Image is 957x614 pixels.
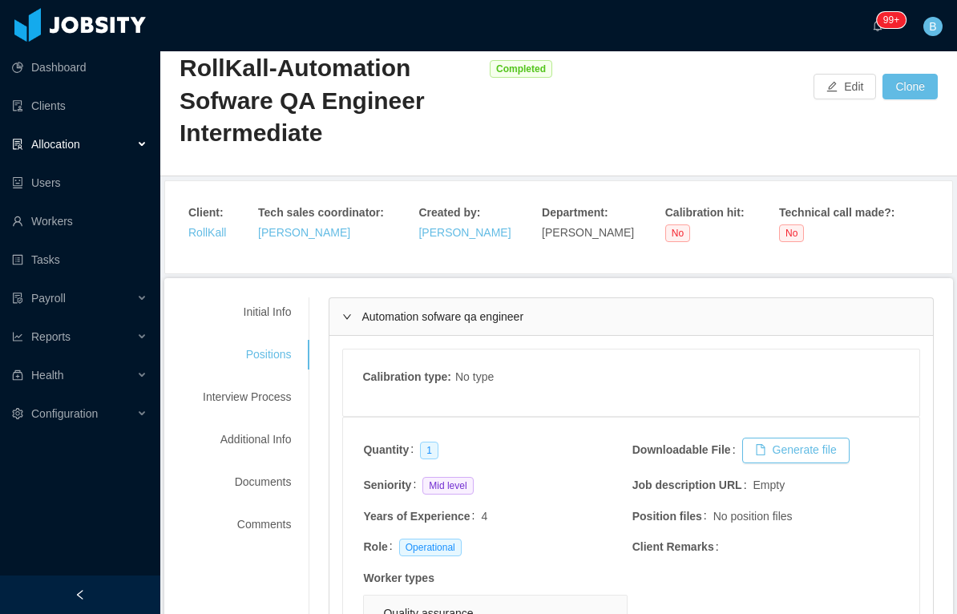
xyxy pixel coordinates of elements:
strong: Calibration type : [362,370,450,383]
span: Empty [753,477,785,494]
strong: Department : [542,206,608,219]
i: icon: file-protect [12,293,23,304]
div: RollKall-Automation Sofware QA Engineer Intermediate [180,52,482,150]
span: Completed [490,60,552,78]
a: [PERSON_NAME] [418,226,511,239]
div: Interview Process [184,382,310,412]
span: 4 [481,510,487,523]
div: Initial Info [184,297,310,327]
strong: Quantity [363,443,409,456]
i: icon: solution [12,139,23,150]
a: [PERSON_NAME] [258,226,350,239]
span: No position files [713,508,793,525]
div: Documents [184,467,310,497]
div: Positions [184,340,310,370]
strong: Seniority [363,479,411,491]
a: icon: robotUsers [12,167,147,199]
sup: 245 [877,12,906,28]
span: B [929,17,936,36]
span: Allocation [31,138,80,151]
span: Health [31,369,63,382]
div: No type [455,369,494,389]
div: Comments [184,510,310,539]
i: icon: setting [12,408,23,419]
strong: Created by : [418,206,480,219]
a: icon: userWorkers [12,205,147,237]
button: icon: editEdit [814,74,876,99]
span: Configuration [31,407,98,420]
i: icon: line-chart [12,331,23,342]
strong: Calibration hit : [665,206,745,219]
div: Additional Info [184,425,310,454]
span: Mid level [422,477,473,495]
strong: Position files [632,510,702,523]
strong: Downloadable File [632,443,731,456]
button: icon: fileGenerate file [742,438,850,463]
i: icon: medicine-box [12,370,23,381]
i: icon: right [342,312,352,321]
strong: Tech sales coordinator : [258,206,384,219]
a: icon: profileTasks [12,244,147,276]
span: Reports [31,330,71,343]
span: Payroll [31,292,66,305]
div: icon: rightAutomation sofware qa engineer [329,298,933,335]
strong: Worker types [363,572,434,584]
a: icon: auditClients [12,90,147,122]
a: RollKall [188,226,226,239]
a: icon: pie-chartDashboard [12,51,147,83]
span: Automation sofware qa engineer [361,310,523,323]
span: 1 [420,442,438,459]
strong: Job description URL [632,479,742,491]
span: Operational [399,539,462,556]
button: Clone [882,74,938,99]
span: No [779,224,804,242]
strong: Role [363,540,387,553]
i: icon: bell [872,20,883,31]
strong: Years of Experience [363,510,470,523]
strong: Client : [188,206,224,219]
span: No [665,224,690,242]
span: [PERSON_NAME] [542,226,634,239]
strong: Technical call made? : [779,206,894,219]
strong: Client Remarks [632,540,714,553]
